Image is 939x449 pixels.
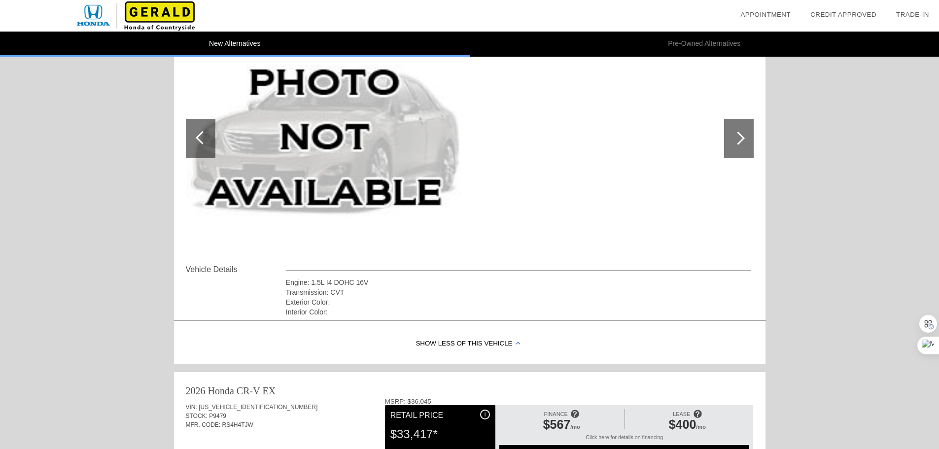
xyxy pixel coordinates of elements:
div: /mo [630,417,744,434]
img: image.aspx [186,34,465,243]
span: [US_VEHICLE_IDENTIFICATION_NUMBER] [199,404,317,411]
div: Retail Price [390,410,490,421]
span: RS4H4TJW [222,421,253,428]
div: i [480,410,490,419]
span: VIN: [186,404,197,411]
div: Transmission: CVT [286,287,752,297]
div: Show Less of this Vehicle [174,324,765,364]
a: Appointment [740,11,791,18]
div: Engine: 1.5L I4 DOHC 16V [286,277,752,287]
span: $567 [543,417,571,431]
div: 2026 Honda CR-V [186,384,260,398]
a: Credit Approved [810,11,876,18]
span: FINANCE [544,411,568,417]
span: P9479 [209,413,226,419]
span: STOCK: [186,413,208,419]
span: LEASE [673,411,690,417]
div: Click here for details on financing [499,434,749,445]
div: Exterior Color: [286,297,752,307]
div: EX [263,384,276,398]
div: /mo [504,417,619,434]
span: $400 [669,417,696,431]
div: Vehicle Details [186,264,286,276]
span: MFR. CODE: [186,421,221,428]
a: Trade-In [896,11,929,18]
div: Interior Color: [286,307,752,317]
div: MSRP: $36,045 [385,398,754,405]
div: $33,417* [390,421,490,447]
